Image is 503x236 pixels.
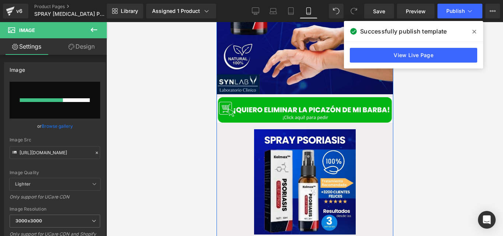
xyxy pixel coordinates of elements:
[329,4,344,18] button: Undo
[406,7,426,15] span: Preview
[15,218,42,223] b: 3000x3000
[10,170,100,175] div: Image Quality
[360,27,447,36] span: Successfully publish template
[55,38,108,55] a: Design
[478,211,496,229] div: Open Intercom Messenger
[15,181,31,187] b: Lighter
[10,137,100,142] div: Image Src
[107,4,143,18] a: New Library
[19,27,35,33] span: Image
[34,4,119,10] a: Product Pages
[10,207,100,212] div: Image Resolution
[373,7,385,15] span: Save
[152,7,210,15] div: Assigned 1 Product
[264,4,282,18] a: Laptop
[300,4,317,18] a: Mobile
[3,4,28,18] a: v6
[10,146,100,159] input: Link
[437,4,482,18] button: Publish
[347,4,361,18] button: Redo
[121,8,138,14] span: Library
[38,107,139,212] img: Spray Psoriasis P® TRATAMIENTO ANTIFÚNGICO |Elimina Tiña Inguinal Y Hongos en la Piel
[485,4,500,18] button: More
[247,4,264,18] a: Desktop
[10,194,100,205] div: Only support for UCare CDN
[10,122,100,130] div: or
[10,63,25,73] div: Image
[15,6,24,16] div: v6
[34,11,105,17] span: SPRAY [MEDICAL_DATA] PIERNA-ENTRE
[446,8,465,14] span: Publish
[282,4,300,18] a: Tablet
[397,4,435,18] a: Preview
[42,120,73,133] a: Browse gallery
[350,48,477,63] a: View Live Page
